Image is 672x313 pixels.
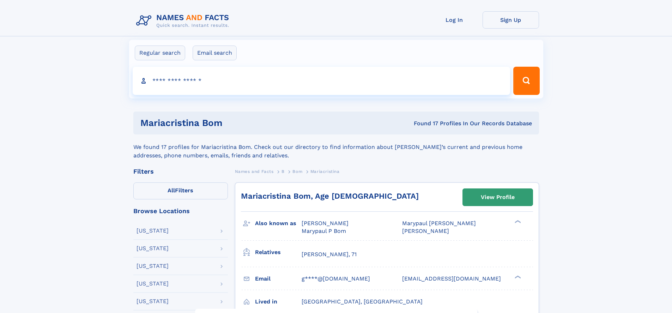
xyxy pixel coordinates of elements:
span: [PERSON_NAME] [402,228,449,234]
span: B [281,169,285,174]
h3: Email [255,273,302,285]
a: [PERSON_NAME], 71 [302,251,357,258]
span: Marypaul [PERSON_NAME] [402,220,476,227]
div: Browse Locations [133,208,228,214]
img: Logo Names and Facts [133,11,235,30]
div: ❯ [513,219,521,224]
div: [US_STATE] [137,281,169,287]
div: [US_STATE] [137,246,169,251]
div: Filters [133,168,228,175]
span: Marypaul P Bom [302,228,346,234]
a: Mariacristina Bom, Age [DEMOGRAPHIC_DATA] [241,192,419,200]
span: [PERSON_NAME] [302,220,349,227]
span: [EMAIL_ADDRESS][DOMAIN_NAME] [402,275,501,282]
span: Mariacristina [310,169,340,174]
a: Bom [292,167,302,176]
a: Names and Facts [235,167,274,176]
div: [US_STATE] [137,263,169,269]
span: Bom [292,169,302,174]
a: Log In [426,11,483,29]
input: search input [133,67,510,95]
div: View Profile [481,189,515,205]
label: Email search [193,46,237,60]
a: View Profile [463,189,533,206]
h3: Also known as [255,217,302,229]
span: [GEOGRAPHIC_DATA], [GEOGRAPHIC_DATA] [302,298,423,305]
div: We found 17 profiles for Mariacristina Bom. Check out our directory to find information about [PE... [133,134,539,160]
span: All [168,187,175,194]
h3: Lived in [255,296,302,308]
h1: mariacristina bom [140,119,318,127]
div: [US_STATE] [137,299,169,304]
div: Found 17 Profiles In Our Records Database [318,120,532,127]
label: Regular search [135,46,185,60]
h3: Relatives [255,246,302,258]
a: B [281,167,285,176]
a: Sign Up [483,11,539,29]
div: ❯ [513,275,521,279]
label: Filters [133,182,228,199]
div: [US_STATE] [137,228,169,234]
button: Search Button [513,67,539,95]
